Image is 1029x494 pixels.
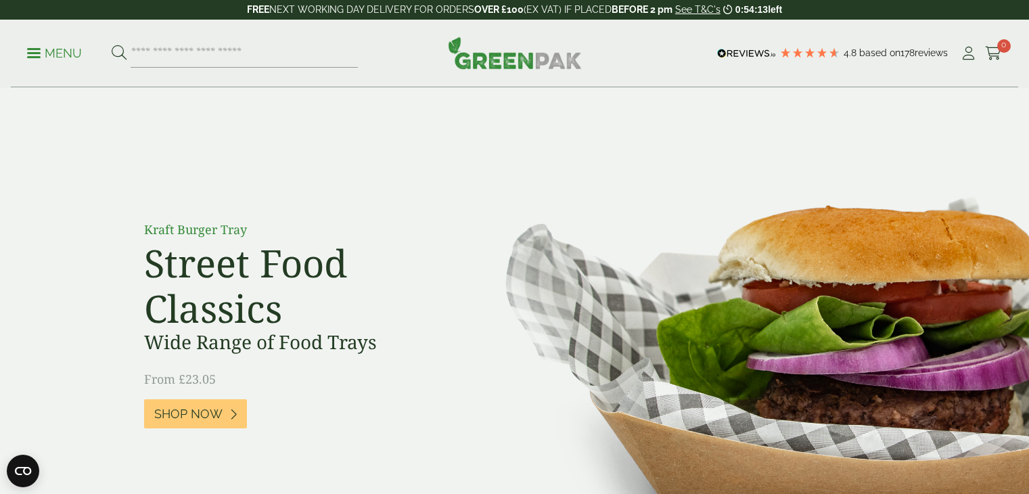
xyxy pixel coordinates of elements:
[675,4,721,15] a: See T&C's
[144,221,449,239] p: Kraft Burger Tray
[247,4,269,15] strong: FREE
[27,45,82,62] p: Menu
[859,47,900,58] span: Based on
[915,47,948,58] span: reviews
[144,331,449,354] h3: Wide Range of Food Trays
[612,4,672,15] strong: BEFORE 2 pm
[448,37,582,69] img: GreenPak Supplies
[768,4,782,15] span: left
[144,371,216,387] span: From £23.05
[960,47,977,60] i: My Account
[985,43,1002,64] a: 0
[474,4,524,15] strong: OVER £100
[997,39,1011,53] span: 0
[735,4,768,15] span: 0:54:13
[985,47,1002,60] i: Cart
[7,455,39,487] button: Open CMP widget
[144,399,247,428] a: Shop Now
[154,407,223,422] span: Shop Now
[844,47,859,58] span: 4.8
[27,45,82,59] a: Menu
[717,49,776,58] img: REVIEWS.io
[144,240,449,331] h2: Street Food Classics
[900,47,915,58] span: 178
[779,47,840,59] div: 4.78 Stars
